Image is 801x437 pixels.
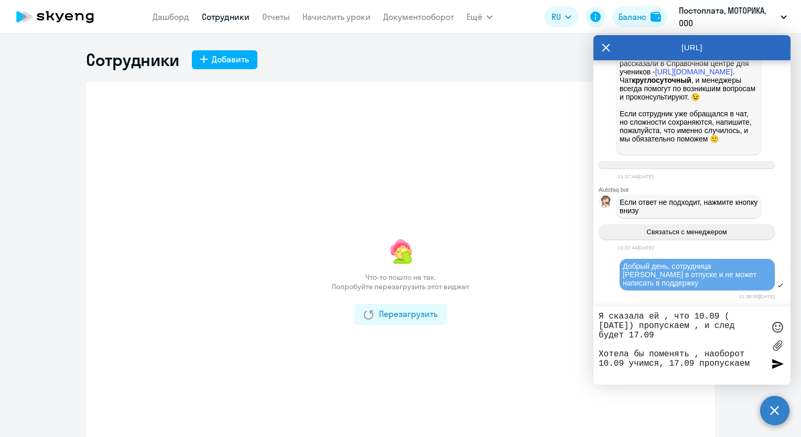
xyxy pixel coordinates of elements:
[192,50,257,69] button: Добавить
[153,12,189,22] a: Дашборд
[651,12,661,22] img: balance
[618,245,654,250] time: 11:37:44[DATE]
[467,10,482,23] span: Ещё
[620,198,760,215] span: Если ответ не подходит, нажмите кнопку внизу
[467,6,493,27] button: Ещё
[646,228,727,236] span: Связаться с менеджером
[619,10,646,23] div: Баланс
[632,76,691,84] strong: круглосуточный
[655,68,733,76] a: [URL][DOMAIN_NAME]
[202,12,250,22] a: Сотрудники
[212,53,249,65] div: Добавить
[302,12,371,22] a: Начислить уроки
[386,237,415,266] img: error
[262,12,290,22] a: Отчеты
[618,173,654,179] time: 11:37:44[DATE]
[599,195,612,211] img: bot avatar
[674,4,792,29] button: Постоплата, МОТОРИКА, ООО
[86,49,179,70] h1: Сотрудники
[599,312,764,379] textarea: Я сказала ей , что 10.09 ( [DATE]) пропускаем , и след будет 17.09 Хотела бы поменять , наоборот ...
[332,272,469,291] p: Что-то пошло не так. Попробуйте перезагрузить этот виджет
[612,6,667,27] button: Балансbalance
[383,12,454,22] a: Документооборот
[544,6,579,27] button: RU
[551,10,561,23] span: RU
[354,304,447,325] button: Перезагрузить
[623,262,759,287] span: Добрый день, сотрудница [PERSON_NAME] в отпуске и не может написать в поддержку
[599,224,775,239] button: Связаться с менеджером
[770,338,785,354] label: Лимит 10 файлов
[364,308,438,320] div: Перезагрузить
[679,4,776,29] p: Постоплата, МОТОРИКА, ООО
[599,187,791,193] div: Autofaq bot
[739,293,775,299] time: 11:38:05[DATE]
